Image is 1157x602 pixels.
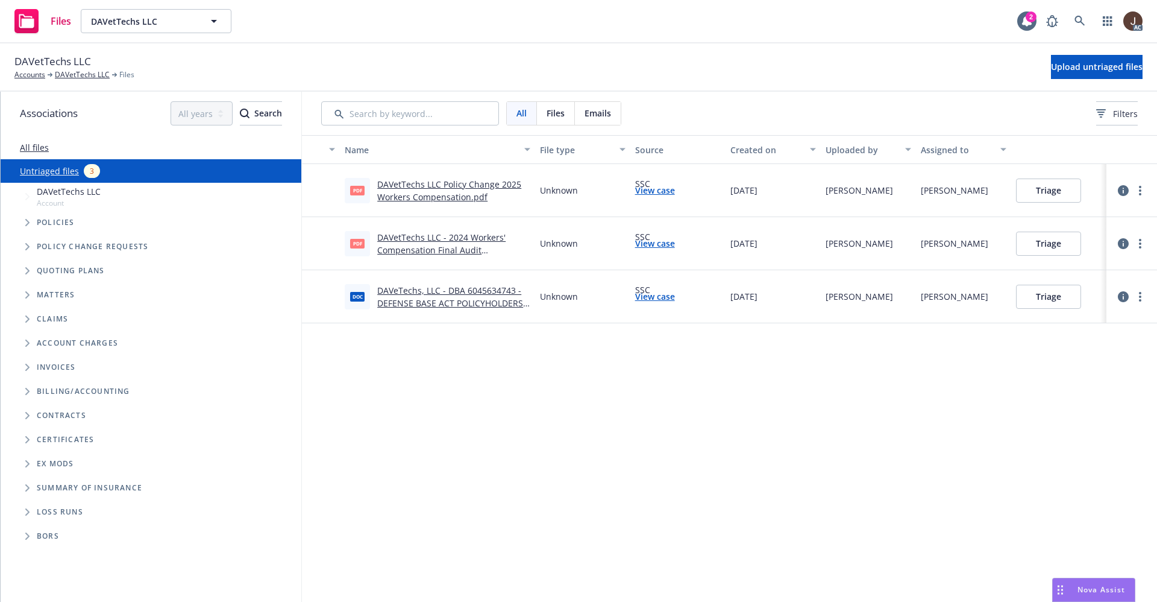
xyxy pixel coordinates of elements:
span: pdf [350,186,365,195]
div: [PERSON_NAME] [921,184,988,197]
button: Uploaded by [821,135,916,164]
span: Quoting plans [37,267,105,274]
span: [DATE] [730,290,757,303]
span: Emails [585,107,611,119]
div: Search [240,102,282,125]
a: Search [1068,9,1092,33]
span: [DATE] [730,237,757,250]
div: Name [345,144,516,156]
a: View case [635,237,675,250]
div: Tree Example [1,183,301,379]
a: DAVetTechs LLC [55,69,110,80]
div: [PERSON_NAME] [921,290,988,303]
button: Triage [1016,232,1081,256]
button: Nova Assist [1052,578,1135,602]
span: Account charges [37,340,118,347]
span: Certificates [37,436,94,443]
button: Created on [726,135,821,164]
span: Matters [37,291,75,299]
button: Filters [1096,101,1138,125]
span: All [516,107,527,119]
button: SearchSearch [240,101,282,125]
div: Source [635,144,721,156]
span: Policies [37,219,75,226]
span: Filters [1096,107,1138,120]
button: Name [340,135,535,164]
div: [PERSON_NAME] [826,184,893,197]
div: Assigned to [921,144,993,156]
button: Source [630,135,726,164]
a: View case [635,290,675,303]
div: 2 [1026,11,1036,22]
div: File type [540,144,612,156]
a: Switch app [1096,9,1120,33]
span: Filters [1113,107,1138,120]
span: DAVetTechs LLC [14,54,91,69]
div: Created on [730,144,803,156]
span: Billing/Accounting [37,388,130,395]
a: Files [10,4,76,38]
span: Invoices [37,364,76,371]
button: Assigned to [916,135,1011,164]
span: Loss Runs [37,509,83,516]
a: DAVeTechs, LLC - DBA 6045634743 -DEFENSE BASE ACT POLICYHOLDERS REPORT FOR POLICY ADJUSTMENT.doc [377,285,523,334]
span: [DATE] [730,184,757,197]
a: DAVetTechs LLC - 2024 Workers' Compensation Final Audit Statement.pdf [377,232,506,268]
span: Account [37,198,101,208]
span: Files [51,16,71,26]
span: DAVetTechs LLC [91,15,195,28]
a: DAVetTechs LLC Policy Change 2025 Workers Compensation.pdf [377,179,521,203]
span: Associations [20,106,78,121]
div: [PERSON_NAME] [921,237,988,250]
a: more [1133,290,1147,304]
button: DAVetTechs LLC [81,9,231,33]
a: View case [635,184,675,197]
a: Untriaged files [20,165,79,177]
input: Search by keyword... [321,101,499,125]
div: Drag to move [1053,578,1068,601]
img: photo [1123,11,1143,31]
button: Triage [1016,179,1081,203]
span: DAVetTechs LLC [37,185,101,198]
span: Policy change requests [37,243,148,250]
div: [PERSON_NAME] [826,237,893,250]
span: pdf [350,239,365,248]
div: [PERSON_NAME] [826,290,893,303]
span: Ex Mods [37,460,74,467]
a: more [1133,183,1147,198]
span: BORs [37,533,59,540]
a: All files [20,142,49,153]
span: doc [350,292,365,301]
button: Triage [1016,285,1081,309]
div: 3 [84,164,100,178]
span: Summary of insurance [37,484,142,492]
span: Claims [37,315,68,323]
span: Files [119,69,134,80]
div: Uploaded by [826,144,898,156]
a: Accounts [14,69,45,80]
button: File type [535,135,630,164]
span: Nova Assist [1077,585,1125,595]
span: Upload untriaged files [1051,61,1143,72]
span: Contracts [37,412,86,419]
span: Files [547,107,565,119]
a: more [1133,236,1147,251]
button: Upload untriaged files [1051,55,1143,79]
a: Report a Bug [1040,9,1064,33]
div: Folder Tree Example [1,379,301,548]
svg: Search [240,109,249,118]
